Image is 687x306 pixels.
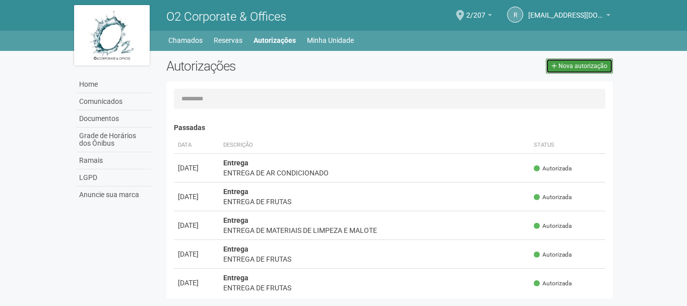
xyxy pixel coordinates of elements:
[223,245,248,253] strong: Entrega
[534,222,572,230] span: Autorizada
[530,137,605,154] th: Status
[223,274,248,282] strong: Entrega
[254,33,296,47] a: Autorizações
[214,33,242,47] a: Reservas
[178,220,215,230] div: [DATE]
[558,63,607,70] span: Nova autorização
[466,2,485,19] span: 2/207
[466,13,492,21] a: 2/207
[166,10,286,24] span: O2 Corporate & Offices
[77,187,151,203] a: Anuncie sua marca
[223,168,526,178] div: ENTREGA DE AR CONDICIONADO
[77,110,151,128] a: Documentos
[77,93,151,110] a: Comunicados
[307,33,354,47] a: Minha Unidade
[77,76,151,93] a: Home
[74,5,150,66] img: logo.jpg
[178,192,215,202] div: [DATE]
[528,13,610,21] a: [EMAIL_ADDRESS][DOMAIN_NAME]
[528,2,604,19] span: recepcao@benassirio.com.br
[223,159,248,167] strong: Entrega
[168,33,203,47] a: Chamados
[178,163,215,173] div: [DATE]
[223,197,526,207] div: ENTREGA DE FRUTAS
[507,7,523,23] a: r
[77,169,151,187] a: LGPD
[166,58,382,74] h2: Autorizações
[178,278,215,288] div: [DATE]
[77,128,151,152] a: Grade de Horários dos Ônibus
[534,193,572,202] span: Autorizada
[174,137,219,154] th: Data
[534,164,572,173] span: Autorizada
[223,225,526,235] div: ENTREGA DE MATERIAIS DE LIMPEZA E MALOTE
[534,279,572,288] span: Autorizada
[223,283,526,293] div: ENTREGA DE FRUTAS
[77,152,151,169] a: Ramais
[223,188,248,196] strong: Entrega
[174,124,606,132] h4: Passadas
[219,137,530,154] th: Descrição
[178,249,215,259] div: [DATE]
[223,254,526,264] div: ENTREGA DE FRUTAS
[534,251,572,259] span: Autorizada
[223,216,248,224] strong: Entrega
[546,58,613,74] a: Nova autorização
